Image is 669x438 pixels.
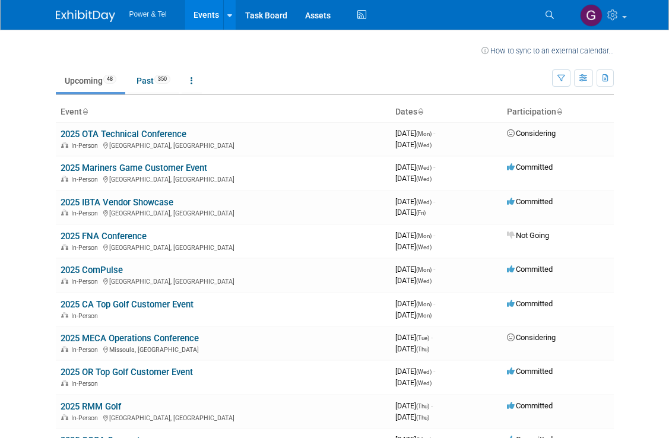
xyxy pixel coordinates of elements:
span: Committed [507,401,553,410]
span: - [433,231,435,240]
th: Dates [391,102,502,122]
span: [DATE] [395,276,432,285]
span: Committed [507,163,553,172]
span: - [433,163,435,172]
a: Sort by Participation Type [556,107,562,116]
span: Committed [507,367,553,376]
a: Sort by Event Name [82,107,88,116]
span: (Wed) [416,244,432,250]
div: [GEOGRAPHIC_DATA], [GEOGRAPHIC_DATA] [61,174,386,183]
span: Considering [507,333,556,342]
span: (Wed) [416,199,432,205]
span: [DATE] [395,310,432,319]
span: [DATE] [395,333,433,342]
span: (Thu) [416,414,429,421]
span: [DATE] [395,344,429,353]
span: [DATE] [395,140,432,149]
a: 2025 Mariners Game Customer Event [61,163,207,173]
a: 2025 MECA Operations Conference [61,333,199,344]
span: [DATE] [395,231,435,240]
img: In-Person Event [61,312,68,318]
span: 350 [154,75,170,84]
span: - [433,197,435,206]
span: - [431,333,433,342]
a: Past350 [128,69,179,92]
a: 2025 ComPulse [61,265,123,275]
span: Committed [507,299,553,308]
span: (Fri) [416,210,426,216]
a: How to sync to an external calendar... [481,46,614,55]
img: Greg Heard [580,4,603,27]
span: [DATE] [395,412,429,421]
span: In-Person [71,346,102,354]
span: [DATE] [395,401,433,410]
img: In-Person Event [61,278,68,284]
div: [GEOGRAPHIC_DATA], [GEOGRAPHIC_DATA] [61,208,386,217]
img: In-Person Event [61,346,68,352]
span: [DATE] [395,378,432,387]
span: [DATE] [395,208,426,217]
div: [GEOGRAPHIC_DATA], [GEOGRAPHIC_DATA] [61,242,386,252]
span: (Thu) [416,403,429,410]
span: (Wed) [416,380,432,386]
div: [GEOGRAPHIC_DATA], [GEOGRAPHIC_DATA] [61,140,386,150]
span: [DATE] [395,197,435,206]
span: In-Person [71,142,102,150]
img: In-Person Event [61,210,68,215]
span: Power & Tel [129,10,167,18]
img: In-Person Event [61,414,68,420]
span: Considering [507,129,556,138]
span: (Wed) [416,164,432,171]
span: - [431,401,433,410]
th: Event [56,102,391,122]
div: [GEOGRAPHIC_DATA], [GEOGRAPHIC_DATA] [61,276,386,285]
a: 2025 OR Top Golf Customer Event [61,367,193,377]
a: Sort by Start Date [417,107,423,116]
span: [DATE] [395,265,435,274]
a: 2025 RMM Golf [61,401,121,412]
span: Committed [507,197,553,206]
span: (Mon) [416,301,432,307]
span: In-Person [71,414,102,422]
span: - [433,367,435,376]
span: (Wed) [416,176,432,182]
span: [DATE] [395,367,435,376]
span: [DATE] [395,163,435,172]
span: In-Person [71,210,102,217]
div: [GEOGRAPHIC_DATA], [GEOGRAPHIC_DATA] [61,412,386,422]
span: - [433,129,435,138]
a: 2025 CA Top Golf Customer Event [61,299,194,310]
a: 2025 IBTA Vendor Showcase [61,197,173,208]
img: In-Person Event [61,244,68,250]
a: 2025 OTA Technical Conference [61,129,186,139]
span: (Wed) [416,369,432,375]
span: (Mon) [416,131,432,137]
span: Committed [507,265,553,274]
span: In-Person [71,278,102,285]
span: Not Going [507,231,549,240]
span: (Mon) [416,266,432,273]
img: In-Person Event [61,176,68,182]
span: [DATE] [395,242,432,251]
div: Missoula, [GEOGRAPHIC_DATA] [61,344,386,354]
span: - [433,299,435,308]
a: 2025 FNA Conference [61,231,147,242]
img: In-Person Event [61,380,68,386]
span: In-Person [71,312,102,320]
a: Upcoming48 [56,69,125,92]
span: (Mon) [416,233,432,239]
img: ExhibitDay [56,10,115,22]
span: (Wed) [416,142,432,148]
img: In-Person Event [61,142,68,148]
span: In-Person [71,176,102,183]
span: (Mon) [416,312,432,319]
span: (Thu) [416,346,429,353]
span: [DATE] [395,174,432,183]
span: 48 [103,75,116,84]
span: (Wed) [416,278,432,284]
span: (Tue) [416,335,429,341]
span: - [433,265,435,274]
span: In-Person [71,244,102,252]
span: [DATE] [395,299,435,308]
span: [DATE] [395,129,435,138]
